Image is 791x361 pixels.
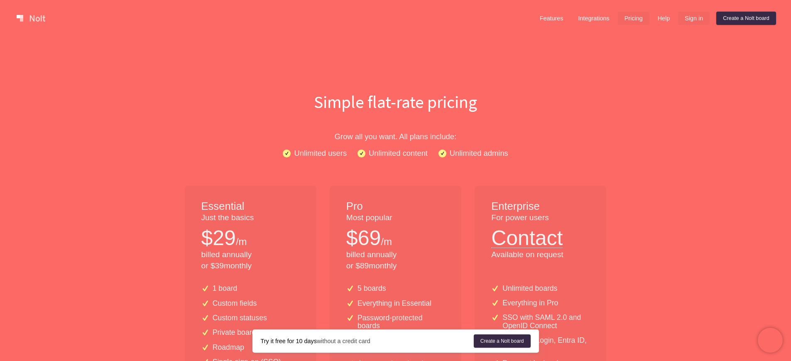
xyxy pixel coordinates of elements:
p: $ 29 [201,223,236,253]
h1: Enterprise [491,199,590,214]
p: Custom fields [213,300,257,307]
a: Pricing [618,12,649,25]
h1: Simple flat-rate pricing [130,90,661,114]
p: Just the basics [201,212,300,223]
a: Sign in [678,12,710,25]
a: Create a Nolt board [716,12,776,25]
p: $ 69 [346,223,381,253]
a: Features [533,12,570,25]
p: /m [236,235,247,249]
p: billed annually or $ 89 monthly [346,249,445,272]
p: Private boards [213,329,260,336]
p: /m [381,235,392,249]
p: For power users [491,212,590,223]
p: Available on request [491,249,590,260]
h1: Essential [201,199,300,214]
p: 5 boards [358,285,386,292]
p: Most popular [346,212,445,223]
p: Unlimited users [294,147,347,159]
div: without a credit card [261,337,474,345]
p: Unlimited boards [502,285,557,292]
p: 1 board [213,285,238,292]
button: Contact [491,223,563,248]
p: Everything in Essential [358,300,431,307]
a: Create a Nolt board [474,334,531,348]
p: Grow all you want. All plans include: [130,130,661,142]
iframe: Chatra live chat [758,328,783,353]
p: Unlimited content [369,147,428,159]
a: Help [651,12,677,25]
p: Everything in Pro [502,299,558,307]
h1: Pro [346,199,445,214]
a: Integrations [571,12,616,25]
p: Unlimited admins [450,147,508,159]
p: Password-protected boards [358,314,445,330]
p: billed annually or $ 39 monthly [201,249,300,272]
strong: Try it free for 10 days [261,338,317,344]
p: SSO with SAML 2.0 and OpenID Connect [502,314,590,330]
p: Custom statuses [213,314,267,322]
